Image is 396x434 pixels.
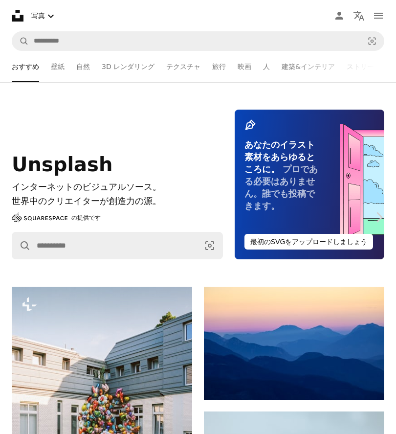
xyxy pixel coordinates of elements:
button: 最初のSVGをアップロードしましょう [244,234,373,250]
span: Unsplash [12,153,112,176]
a: 建築&インテリア [282,51,335,82]
button: Unsplashで検索する [12,32,29,50]
a: ホーム — Unsplash [12,10,23,22]
p: 世界中のクリエイターが創造力の源。 [12,194,223,208]
a: テクスチャ [166,51,200,82]
h1: インターネットのビジュアルソース。 [12,180,223,194]
a: ログイン / 登録する [330,6,349,25]
a: 自然 [76,51,90,82]
a: 建物のファサードに色とりどりの風船が大群で並んでいます。 [12,404,192,413]
a: 映画 [238,51,251,82]
a: 旅行 [212,51,226,82]
button: 言語 [349,6,369,25]
a: パステルカラーの空の下に重ねられた青い山々 [204,339,384,347]
a: 3D レンダリング [102,51,154,82]
button: 商品タイプを選択 [27,6,61,26]
span: プロである必要はありません。誰でも投稿できます。 [244,164,318,211]
a: 壁紙 [51,51,65,82]
span: あなたのイラスト素材をあらゆるところに。 [244,139,315,174]
img: パステルカラーの空の下に重ねられた青い山々 [204,287,384,400]
a: の提供です [12,212,101,224]
button: ビジュアル検索 [360,32,384,50]
form: サイト内でビジュアルを探す [12,31,384,51]
form: サイト内でビジュアルを探す [12,232,223,259]
button: ビジュアル検索 [197,232,222,259]
a: 人 [263,51,270,82]
button: メニュー [369,6,388,25]
a: 次へ [362,170,396,264]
